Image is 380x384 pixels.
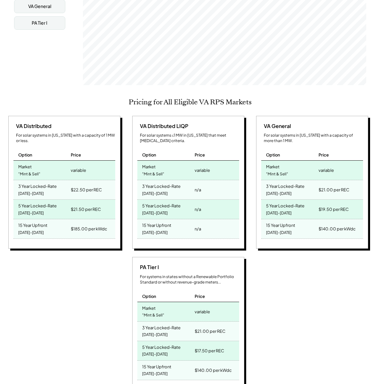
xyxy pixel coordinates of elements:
div: For systems in states without a Renewable Portfolio Standard or without revenue-grade meters... [140,274,239,285]
div: [DATE]-[DATE] [18,189,44,198]
div: Option [142,293,156,299]
div: VA General [261,123,291,130]
div: 5 Year Locked-Rate [142,343,181,350]
div: [DATE]-[DATE] [18,209,44,218]
div: variable [195,307,210,316]
div: 5 Year Locked-Rate [18,201,57,209]
div: n/a [195,185,201,194]
div: For solar systems in [US_STATE] with a capacity of 1 MW or less. [16,133,115,144]
div: 15 Year Upfront [142,362,171,370]
div: VA General [28,3,51,10]
div: Price [195,293,205,299]
div: $21.00 per REC [319,185,349,194]
div: [DATE]-[DATE] [266,228,292,237]
div: 15 Year Upfront [18,221,47,228]
div: 3 Year Locked-Rate [266,182,304,189]
div: [DATE]-[DATE] [18,228,44,237]
div: Option [142,152,156,158]
div: Market [142,162,156,170]
div: n/a [195,224,201,233]
div: variable [71,166,86,175]
div: For solar systems in [US_STATE] with a capacity of more than 1 MW. [264,133,363,144]
div: $17.50 per REC [195,346,224,355]
div: Price [71,152,81,158]
div: variable [195,166,210,175]
div: PA Tier I [32,20,47,26]
div: [DATE]-[DATE] [142,189,168,198]
div: $140.00 per kWdc [319,224,356,233]
h2: Pricing for All Eligible VA RPS Markets [129,98,252,106]
div: "Mint & Sell" [142,311,164,320]
div: 5 Year Locked-Rate [266,201,304,209]
div: $185.00 per kWdc [71,224,107,233]
div: 3 Year Locked-Rate [142,323,181,331]
div: 15 Year Upfront [266,221,295,228]
div: variable [319,166,334,175]
div: "Mint & Sell" [18,170,40,179]
div: $21.50 per REC [71,205,101,214]
div: Market [18,162,32,170]
div: Market [142,304,156,311]
div: For solar systems ≤1 MW in [US_STATE] that meet [MEDICAL_DATA] criteria. [140,133,239,144]
div: [DATE]-[DATE] [266,189,292,198]
div: $22.50 per REC [71,185,102,194]
div: Price [195,152,205,158]
div: VA Distributed [13,123,52,130]
div: "Mint & Sell" [266,170,288,179]
div: [DATE]-[DATE] [142,228,168,237]
div: Option [266,152,280,158]
div: VA Distributed LIQP [137,123,188,130]
div: [DATE]-[DATE] [142,331,168,339]
div: PA Tier I [137,264,159,271]
div: Market [266,162,279,170]
div: Price [319,152,329,158]
div: 3 Year Locked-Rate [142,182,181,189]
div: n/a [195,205,201,214]
div: 15 Year Upfront [142,221,171,228]
div: $140.00 per kWdc [195,366,232,375]
div: $19.50 per REC [319,205,349,214]
div: "Mint & Sell" [142,170,164,179]
div: [DATE]-[DATE] [266,209,292,218]
div: Option [18,152,32,158]
div: 3 Year Locked-Rate [18,182,57,189]
div: [DATE]-[DATE] [142,350,168,359]
div: [DATE]-[DATE] [142,209,168,218]
div: $21.00 per REC [195,327,225,336]
div: 5 Year Locked-Rate [142,201,181,209]
div: [DATE]-[DATE] [142,370,168,378]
